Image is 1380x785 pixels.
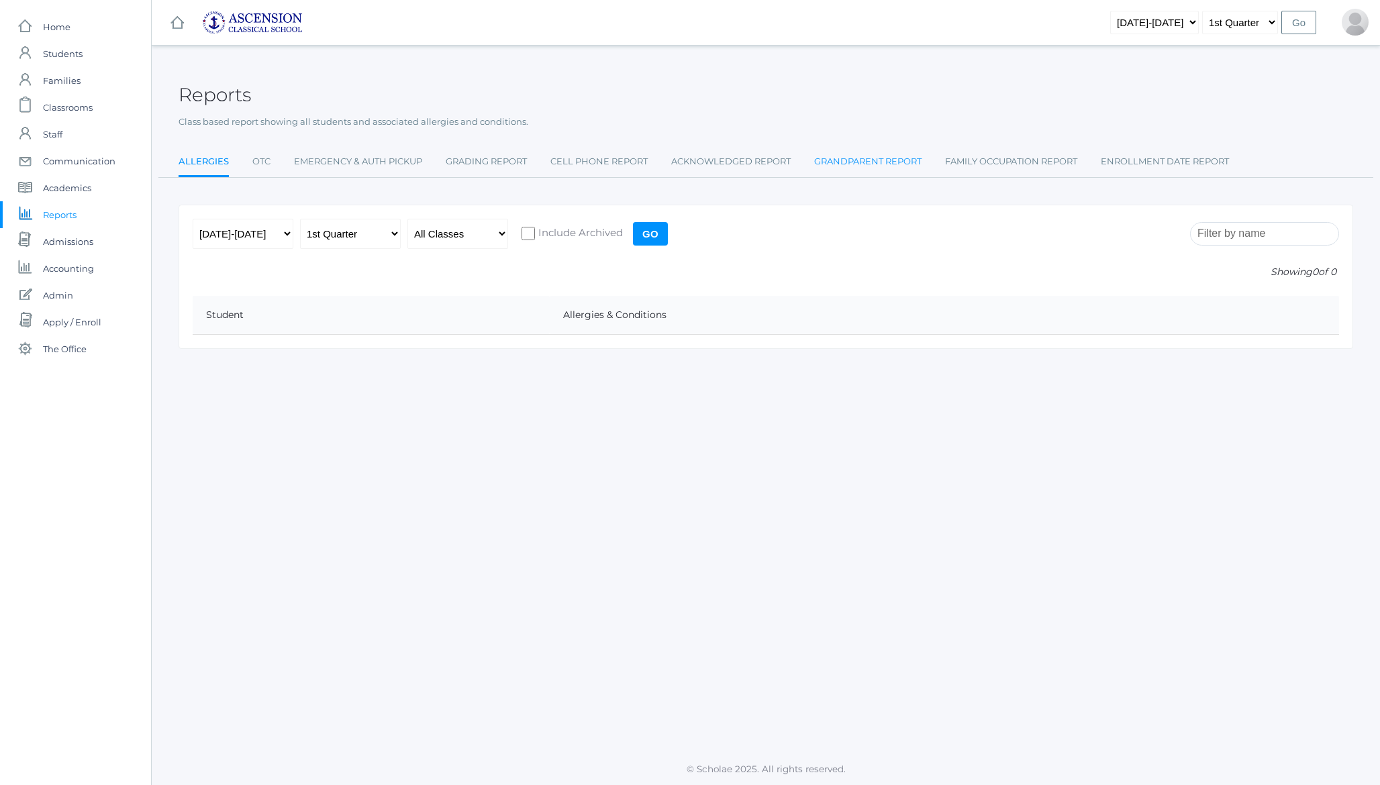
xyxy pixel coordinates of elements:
[43,309,101,335] span: Apply / Enroll
[945,148,1077,175] a: Family Occupation Report
[193,296,550,335] th: Student
[202,11,303,34] img: ascension-logo-blue-113fc29133de2fb5813e50b71547a291c5fdb7962bf76d49838a2a14a36269ea.jpg
[550,296,1339,335] th: Allergies & Conditions
[814,148,922,175] a: Grandparent Report
[179,115,1353,129] p: Class based report showing all students and associated allergies and conditions.
[43,148,115,174] span: Communication
[446,148,527,175] a: Grading Report
[1342,9,1369,36] div: Jason Roberts
[1190,222,1339,246] input: Filter by name
[43,174,91,201] span: Academics
[535,225,623,242] span: Include Archived
[43,255,94,282] span: Accounting
[1281,11,1316,34] input: Go
[43,228,93,255] span: Admissions
[43,40,83,67] span: Students
[252,148,270,175] a: OTC
[633,222,668,246] input: Go
[671,148,791,175] a: Acknowledged Report
[1312,266,1318,278] span: 0
[179,148,229,177] a: Allergies
[43,67,81,94] span: Families
[43,335,87,362] span: The Office
[550,148,648,175] a: Cell Phone Report
[1101,148,1229,175] a: Enrollment Date Report
[179,85,251,105] h2: Reports
[193,265,1339,279] p: Showing of 0
[152,762,1380,776] p: © Scholae 2025. All rights reserved.
[43,121,62,148] span: Staff
[522,227,535,240] input: Include Archived
[43,13,70,40] span: Home
[43,282,73,309] span: Admin
[294,148,422,175] a: Emergency & Auth Pickup
[43,201,77,228] span: Reports
[43,94,93,121] span: Classrooms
